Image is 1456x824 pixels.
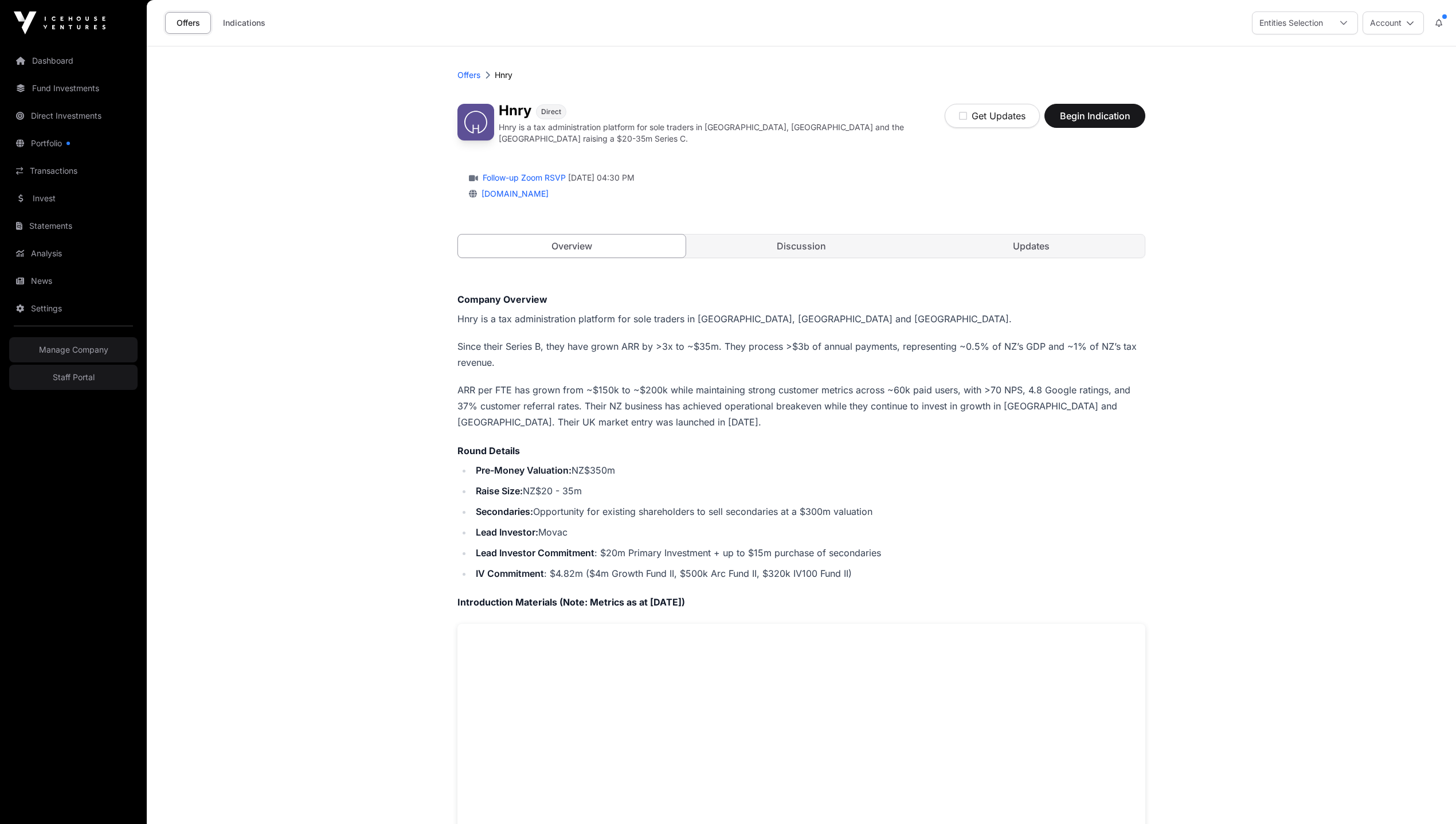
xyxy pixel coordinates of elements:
[472,565,1145,581] li: : $4.82m ($4m Growth Fund II, $500k Arc Fund II, $320k IV100 Fund II)
[1044,115,1145,127] a: Begin Indication
[688,235,915,257] a: Discussion
[457,311,1145,327] p: Hnry is a tax administration platform for sole traders in [GEOGRAPHIC_DATA], [GEOGRAPHIC_DATA] an...
[457,382,1145,430] p: ARR per FTE has grown from ~$150k to ~$200k while maintaining strong customer metrics across ~60k...
[568,172,635,183] span: [DATE] 04:30 PM
[9,213,138,239] a: Statements
[480,172,566,183] a: Follow-up Zoom RSVP
[9,76,138,101] a: Fund Investments
[476,547,594,559] strong: Lead Investor Commitment
[9,365,138,390] a: Staff Portal
[1044,104,1145,128] button: Begin Indication
[457,294,547,305] strong: Company Overview
[945,104,1040,128] button: Get Updates
[9,103,138,128] a: Direct Investments
[476,485,523,497] strong: Raise Size:
[472,524,1145,540] li: Movac
[9,186,138,211] a: Invest
[457,596,685,608] strong: Introduction Materials (Note: Metrics as at [DATE])
[458,235,1145,257] nav: Tabs
[9,131,138,156] a: Portfolio
[476,526,538,538] strong: Lead Investor:
[9,48,138,73] a: Dashboard
[1059,109,1131,123] span: Begin Indication
[477,189,549,198] a: [DOMAIN_NAME]
[457,338,1145,370] p: Since their Series B, they have grown ARR by >3x to ~$35m. They process >$3b of annual payments, ...
[9,337,138,362] a: Manage Company
[9,268,138,294] a: News
[165,12,211,34] a: Offers
[495,69,512,81] p: Hnry
[1363,11,1424,34] button: Account
[457,445,520,456] strong: Round Details
[499,122,945,145] p: Hnry is a tax administration platform for sole traders in [GEOGRAPHIC_DATA], [GEOGRAPHIC_DATA] an...
[472,545,1145,561] li: : $20m Primary Investment + up to $15m purchase of secondaries
[216,12,273,34] a: Indications
[476,568,544,579] strong: IV Commitment
[472,503,1145,520] li: Opportunity for existing shareholders to sell secondaries at a $300m valuation
[9,158,138,183] a: Transactions
[917,235,1145,257] a: Updates
[476,506,533,517] strong: Secondaries:
[476,464,572,476] strong: Pre-Money Valuation:
[9,241,138,266] a: Analysis
[14,11,105,34] img: Icehouse Ventures Logo
[472,483,1145,499] li: NZ$20 - 35m
[457,234,686,258] a: Overview
[472,462,1145,478] li: NZ$350m
[1253,12,1330,34] div: Entities Selection
[457,104,494,140] img: Hnry
[9,296,138,321] a: Settings
[541,107,561,116] span: Direct
[457,69,480,81] a: Offers
[499,104,531,119] h1: Hnry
